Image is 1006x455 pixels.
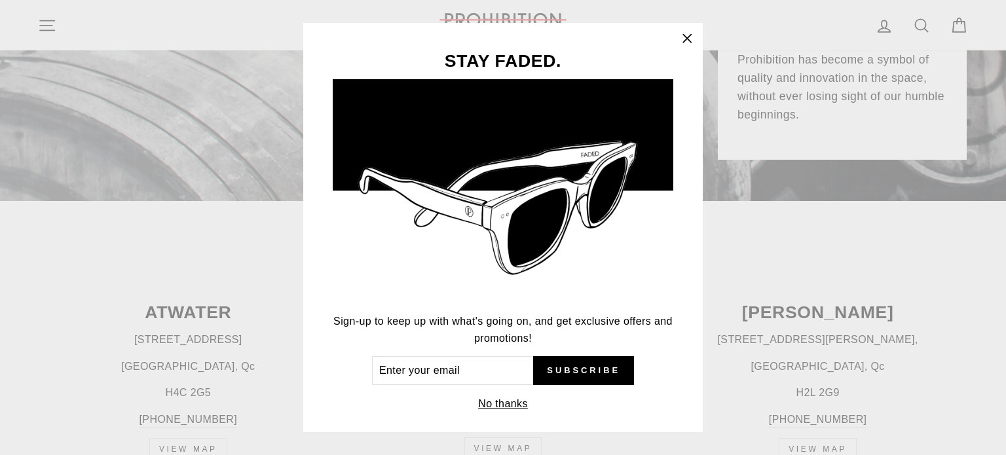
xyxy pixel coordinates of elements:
[333,52,673,70] h3: STAY FADED.
[372,356,533,385] input: Enter your email
[547,365,620,376] span: Subscribe
[533,356,634,385] button: Subscribe
[333,313,673,346] p: Sign-up to keep up with what's going on, and get exclusive offers and promotions!
[474,395,532,413] button: No thanks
